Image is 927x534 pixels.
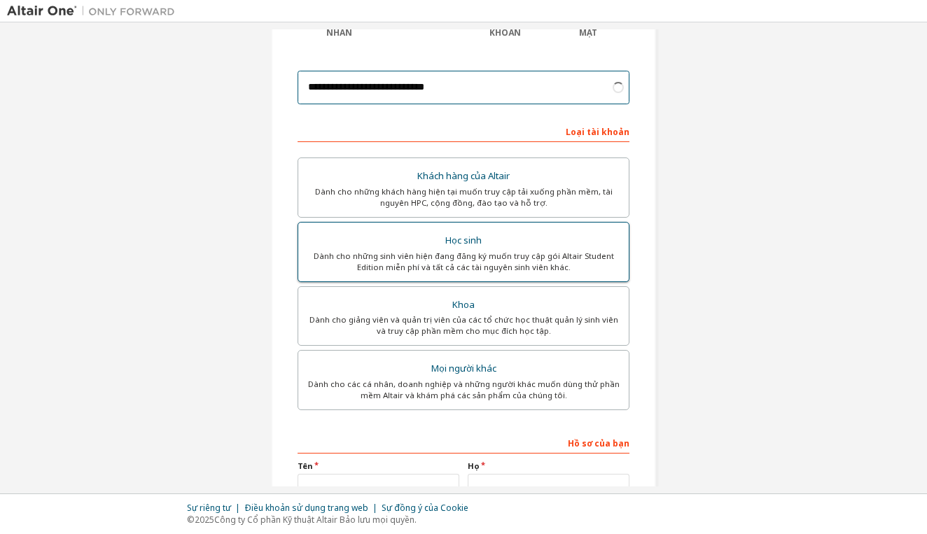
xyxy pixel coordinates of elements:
img: Altair Một [7,4,182,18]
div: Sự đồng ý của Cookie [382,503,477,514]
label: Tên [298,461,459,472]
div: Loại tài khoản [298,120,629,142]
div: Khoa [307,295,620,315]
div: Điều khoản sử dụng trang web [244,503,382,514]
div: Dành cho những sinh viên hiện đang đăng ký muốn truy cập gói Altair Student Edition miễn phí và t... [307,251,620,273]
div: Khách hàng của Altair [307,167,620,186]
div: Mọi người khác [307,359,620,379]
div: Hồ sơ của bạn [298,431,629,454]
p: © 2025 Công ty Cổ phần Kỹ thuật Altair Bảo lưu mọi quyền. [187,514,477,526]
div: Dành cho những khách hàng hiện tại muốn truy cập tải xuống phần mềm, tài nguyên HPC, cộng đồng, đ... [307,186,620,209]
div: Dành cho giảng viên và quản trị viên của các tổ chức học thuật quản lý sinh viên và truy cập phần... [307,314,620,337]
label: Họ [468,461,629,472]
div: Dành cho các cá nhân, doanh nghiệp và những người khác muốn dùng thử phần mềm Altair và khám phá ... [307,379,620,401]
div: Học sinh [307,231,620,251]
div: Sự riêng tư [187,503,244,514]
